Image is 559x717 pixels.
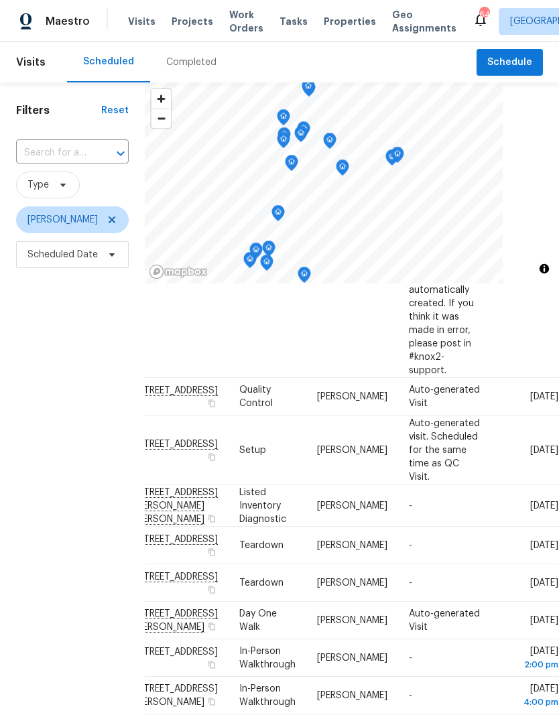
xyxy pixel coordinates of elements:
span: Hub offline for over 24 hours. Please investigate and report any relevant details. Check that the... [409,84,480,375]
span: Teardown [239,578,284,588]
h1: Filters [16,104,101,117]
button: Schedule [477,49,543,76]
div: Map marker [336,159,349,180]
button: Copy Address [206,546,218,558]
span: [PERSON_NAME] [317,392,387,401]
span: In-Person Walkthrough [239,647,296,669]
button: Toggle attribution [536,261,552,277]
span: - [409,691,412,700]
span: [PERSON_NAME] [317,578,387,588]
div: Completed [166,56,216,69]
span: Projects [172,15,213,28]
span: Auto-generated Visit [409,609,480,632]
div: Map marker [277,109,290,130]
button: Copy Address [206,696,218,708]
div: Map marker [385,149,399,170]
div: Map marker [294,126,308,147]
div: Map marker [323,133,336,153]
div: Map marker [271,205,285,226]
button: Copy Address [206,397,218,409]
button: Zoom out [151,109,171,128]
span: [DATE] [530,616,558,625]
span: [PERSON_NAME] [317,501,387,510]
span: [STREET_ADDRESS][PERSON_NAME] [134,684,218,707]
span: Schedule [487,54,532,71]
span: Scheduled Date [27,248,98,261]
span: [DATE] [530,541,558,550]
button: Copy Address [206,512,218,524]
canvas: Map [145,82,503,283]
div: 64 [479,8,489,21]
button: Copy Address [206,621,218,633]
button: Copy Address [206,584,218,596]
span: - [409,653,412,663]
div: 4:00 pm [501,696,558,709]
div: Map marker [277,132,290,153]
span: Tasks [279,17,308,26]
div: Scheduled [83,55,134,68]
span: [DATE] [530,445,558,454]
span: Setup [239,445,266,454]
span: Auto-generated visit. Scheduled for the same time as QC Visit. [409,418,480,481]
span: Quality Control [239,385,273,408]
span: [STREET_ADDRESS] [134,647,218,657]
span: Day One Walk [239,609,277,632]
span: Maestro [46,15,90,28]
div: Map marker [302,79,315,100]
div: Map marker [243,252,257,273]
button: Zoom in [151,89,171,109]
div: Map marker [297,121,310,142]
span: [PERSON_NAME] [317,691,387,700]
span: [DATE] [530,501,558,510]
button: Copy Address [206,659,218,671]
div: 2:00 pm [501,658,558,671]
div: Reset [101,104,129,117]
span: [DATE] [530,392,558,401]
div: Map marker [285,155,298,176]
span: Toggle attribution [540,261,548,276]
div: Map marker [249,243,263,263]
button: Copy Address [206,450,218,462]
a: Mapbox homepage [149,264,208,279]
span: Type [27,178,49,192]
span: [PERSON_NAME] [27,213,98,226]
div: Map marker [391,147,404,168]
span: In-Person Walkthrough [239,684,296,707]
button: Open [111,144,130,163]
span: Visits [16,48,46,77]
span: Properties [324,15,376,28]
span: [DATE] [501,647,558,671]
input: Search for an address... [16,143,91,164]
div: Map marker [260,255,273,275]
span: [PERSON_NAME] [317,445,387,454]
span: Teardown [239,541,284,550]
span: Auto-generated Visit [409,385,480,408]
span: Work Orders [229,8,263,35]
span: [DATE] [501,684,558,709]
span: [PERSON_NAME] [317,616,387,625]
span: Listed Inventory Diagnostic [239,487,286,523]
span: Visits [128,15,156,28]
span: - [409,541,412,550]
span: [DATE] [530,578,558,588]
div: Map marker [298,267,311,287]
span: [PERSON_NAME] [317,541,387,550]
div: Map marker [262,241,275,261]
span: - [409,501,412,510]
span: - [409,578,412,588]
span: Geo Assignments [392,8,456,35]
span: [PERSON_NAME] [317,653,387,663]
